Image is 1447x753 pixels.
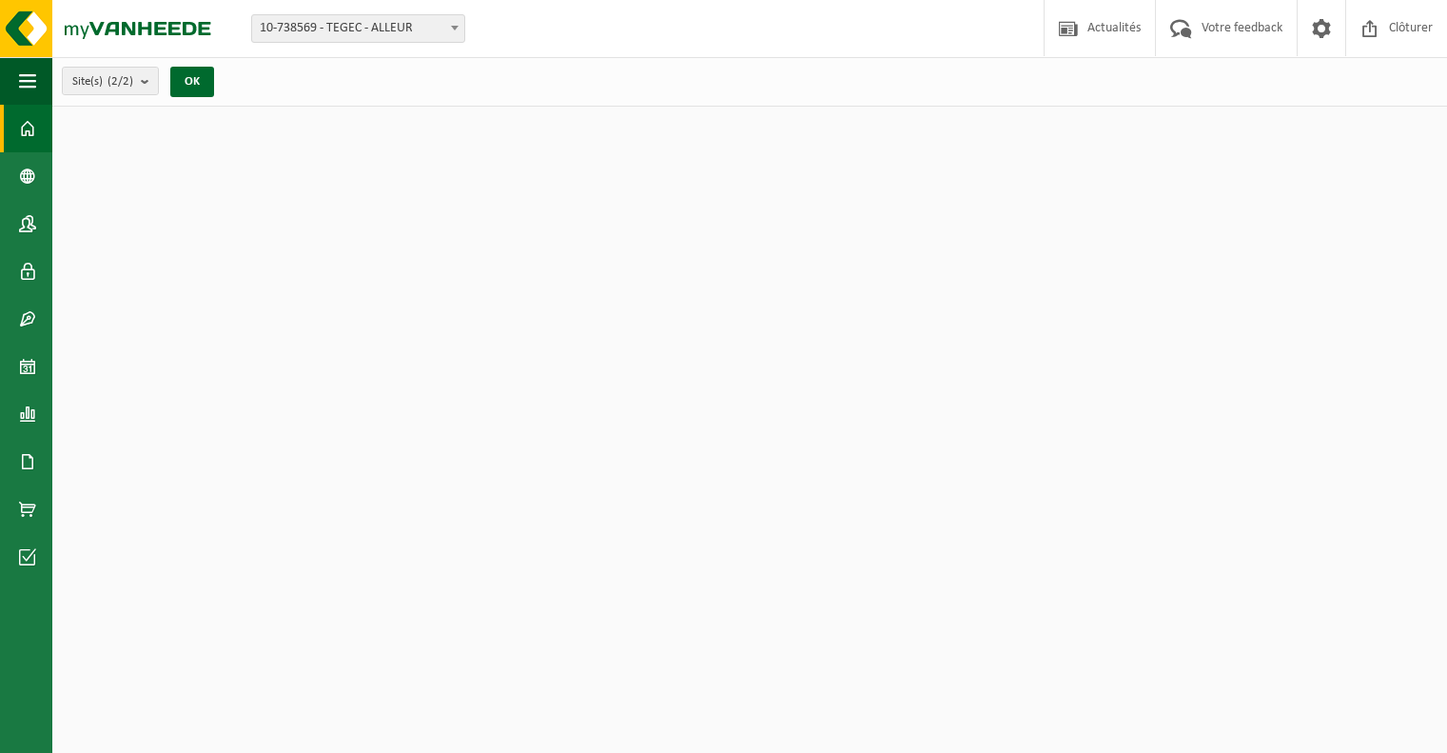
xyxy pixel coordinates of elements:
span: 10-738569 - TEGEC - ALLEUR [252,15,464,42]
span: 10-738569 - TEGEC - ALLEUR [251,14,465,43]
button: Site(s)(2/2) [62,67,159,95]
count: (2/2) [108,75,133,88]
button: OK [170,67,214,97]
span: Site(s) [72,68,133,96]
